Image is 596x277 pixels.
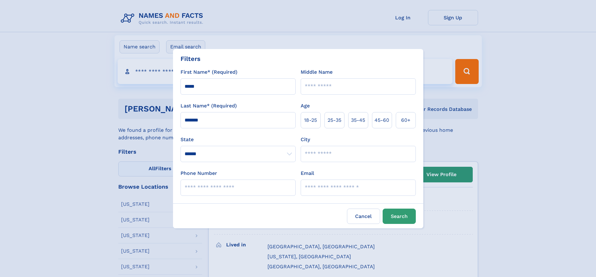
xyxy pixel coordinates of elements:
[181,136,296,143] label: State
[301,102,310,110] label: Age
[181,68,237,76] label: First Name* (Required)
[347,209,380,224] label: Cancel
[181,170,217,177] label: Phone Number
[401,116,410,124] span: 60+
[301,68,333,76] label: Middle Name
[181,102,237,110] label: Last Name* (Required)
[351,116,365,124] span: 35‑45
[374,116,389,124] span: 45‑60
[301,136,310,143] label: City
[383,209,416,224] button: Search
[304,116,317,124] span: 18‑25
[328,116,341,124] span: 25‑35
[181,54,201,63] div: Filters
[301,170,314,177] label: Email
